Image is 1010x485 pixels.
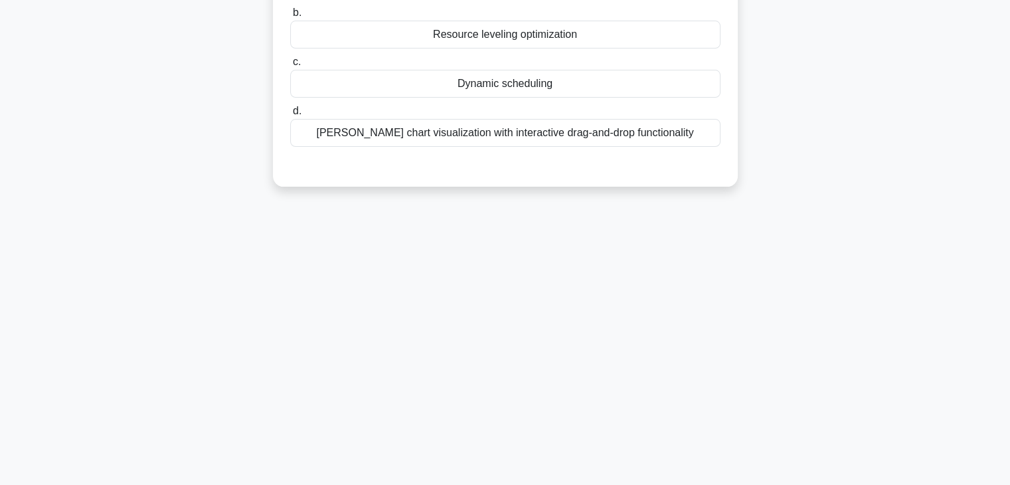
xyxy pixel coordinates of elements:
[293,105,301,116] span: d.
[293,7,301,18] span: b.
[290,70,720,98] div: Dynamic scheduling
[290,119,720,147] div: [PERSON_NAME] chart visualization with interactive drag-and-drop functionality
[293,56,301,67] span: c.
[290,21,720,48] div: Resource leveling optimization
